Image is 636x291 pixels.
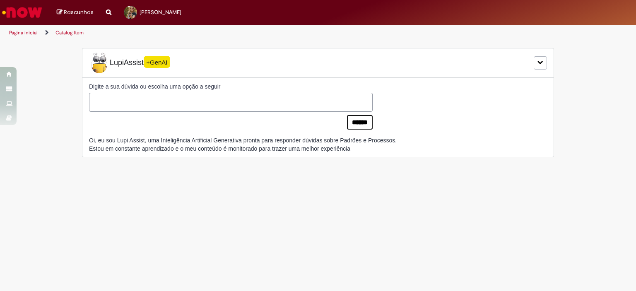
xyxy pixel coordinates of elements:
[140,9,181,16] span: [PERSON_NAME]
[55,29,84,36] a: Catalog Item
[89,53,110,73] img: Lupi
[89,136,397,153] div: Oi, eu sou Lupi Assist, uma Inteligência Artificial Generativa pronta para responder dúvidas sobr...
[89,53,170,73] span: LupiAssist
[9,29,38,36] a: Página inicial
[1,4,43,21] img: ServiceNow
[82,48,554,78] div: LupiLupiAssist+GenAI
[89,82,373,91] label: Digite a sua dúvida ou escolha uma opção a seguir
[144,56,170,68] span: +GenAI
[57,9,94,17] a: Rascunhos
[6,25,418,41] ul: Trilhas de página
[64,8,94,16] span: Rascunhos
